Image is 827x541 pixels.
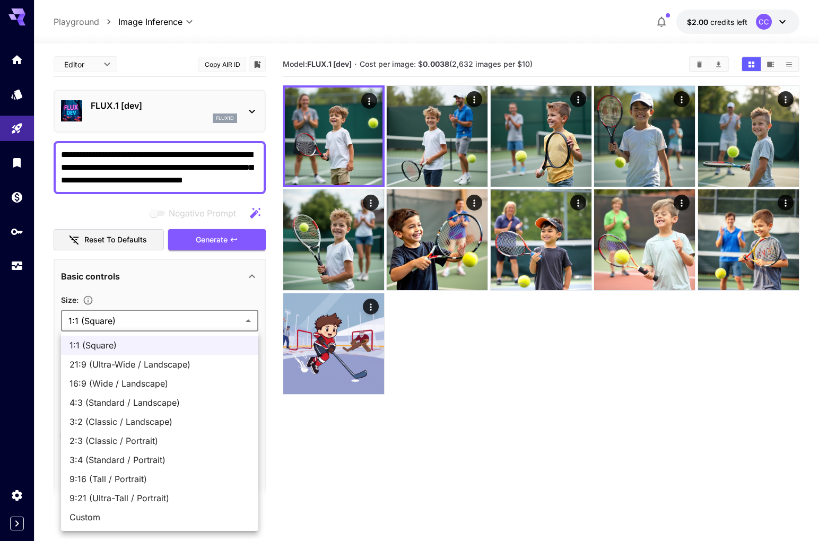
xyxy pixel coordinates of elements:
span: 2:3 (Classic / Portrait) [69,434,250,447]
span: 9:16 (Tall / Portrait) [69,473,250,485]
span: 16:9 (Wide / Landscape) [69,377,250,390]
span: 21:9 (Ultra-Wide / Landscape) [69,358,250,371]
span: 3:4 (Standard / Portrait) [69,453,250,466]
span: 3:2 (Classic / Landscape) [69,415,250,428]
span: Custom [69,511,250,523]
span: 1:1 (Square) [69,339,250,352]
span: 9:21 (Ultra-Tall / Portrait) [69,492,250,504]
span: 4:3 (Standard / Landscape) [69,396,250,409]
